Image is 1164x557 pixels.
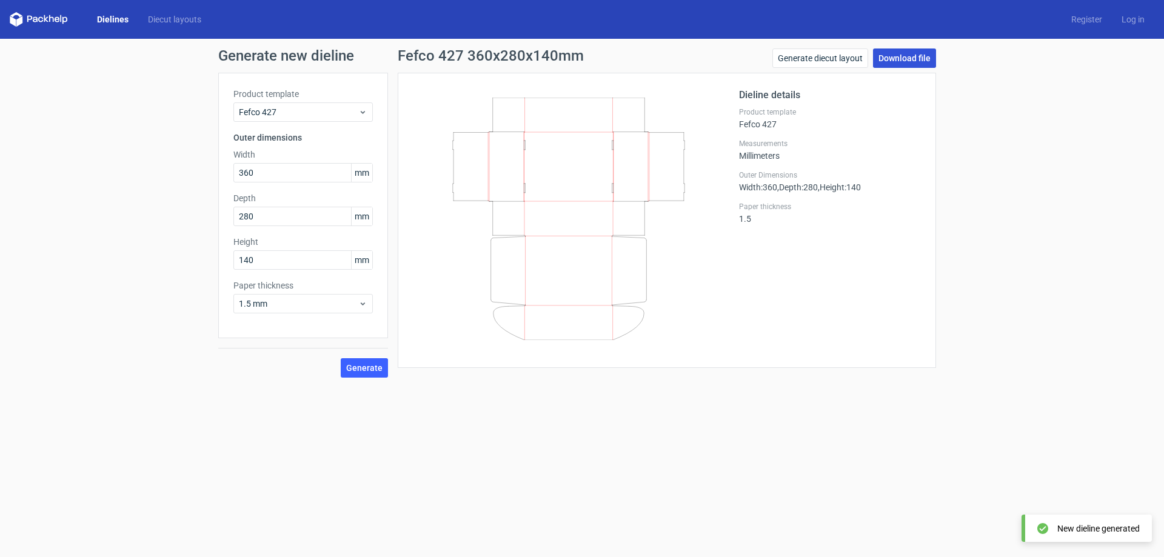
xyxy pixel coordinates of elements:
[818,182,861,192] span: , Height : 140
[1112,13,1154,25] a: Log in
[239,106,358,118] span: Fefco 427
[233,132,373,144] h3: Outer dimensions
[739,202,921,224] div: 1.5
[218,48,946,63] h1: Generate new dieline
[1062,13,1112,25] a: Register
[233,279,373,292] label: Paper thickness
[138,13,211,25] a: Diecut layouts
[739,107,921,129] div: Fefco 427
[346,364,383,372] span: Generate
[233,148,373,161] label: Width
[739,107,921,117] label: Product template
[739,202,921,212] label: Paper thickness
[351,251,372,269] span: mm
[233,236,373,248] label: Height
[777,182,818,192] span: , Depth : 280
[1057,522,1140,535] div: New dieline generated
[351,164,372,182] span: mm
[739,139,921,161] div: Millimeters
[739,170,921,180] label: Outer Dimensions
[873,48,936,68] a: Download file
[351,207,372,225] span: mm
[739,182,777,192] span: Width : 360
[87,13,138,25] a: Dielines
[341,358,388,378] button: Generate
[239,298,358,310] span: 1.5 mm
[398,48,584,63] h1: Fefco 427 360x280x140mm
[772,48,868,68] a: Generate diecut layout
[233,88,373,100] label: Product template
[739,139,921,148] label: Measurements
[233,192,373,204] label: Depth
[739,88,921,102] h2: Dieline details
